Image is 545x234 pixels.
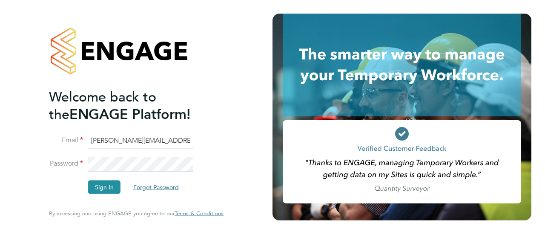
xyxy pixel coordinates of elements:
button: Sign In [88,180,120,194]
h2: ENGAGE Platform! [49,88,215,123]
span: By accessing and using ENGAGE you agree to our [49,210,224,217]
label: Password [49,159,83,168]
a: Terms & Conditions [175,210,224,217]
button: Forgot Password [126,180,186,194]
span: Terms & Conditions [175,210,224,217]
label: Email [49,135,83,144]
input: Enter your work email... [88,133,193,148]
span: Welcome back to the [49,88,156,122]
